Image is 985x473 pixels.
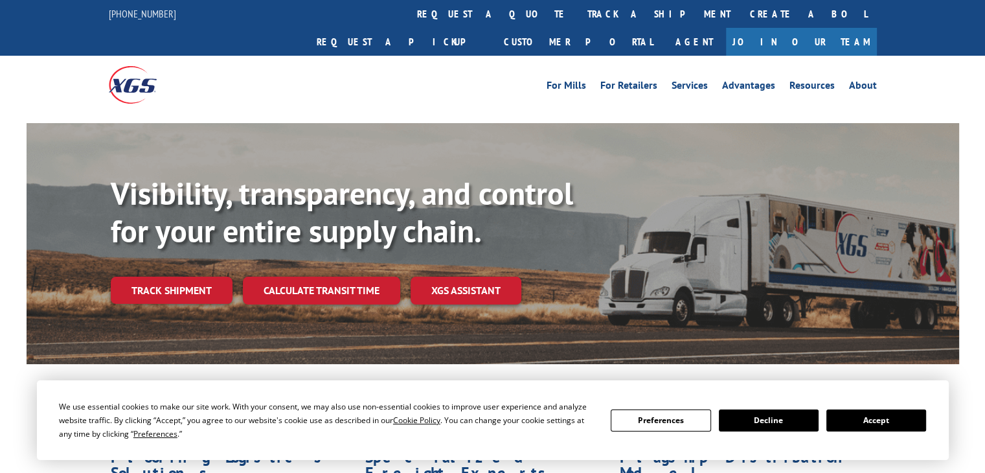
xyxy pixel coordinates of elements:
a: Services [672,80,708,95]
a: [PHONE_NUMBER] [109,7,176,20]
a: XGS ASSISTANT [411,277,521,305]
span: Preferences [133,428,177,439]
button: Preferences [611,410,710,432]
a: Request a pickup [307,28,494,56]
span: Cookie Policy [393,415,440,426]
a: Customer Portal [494,28,662,56]
a: Advantages [722,80,775,95]
button: Decline [719,410,819,432]
a: For Mills [547,80,586,95]
button: Accept [826,410,926,432]
a: Track shipment [111,277,232,304]
a: Resources [789,80,835,95]
a: Agent [662,28,726,56]
a: For Retailers [600,80,657,95]
div: We use essential cookies to make our site work. With your consent, we may also use non-essential ... [59,400,595,441]
b: Visibility, transparency, and control for your entire supply chain. [111,173,573,251]
a: Calculate transit time [243,277,400,305]
div: Cookie Consent Prompt [37,380,949,460]
a: Join Our Team [726,28,877,56]
a: About [849,80,877,95]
